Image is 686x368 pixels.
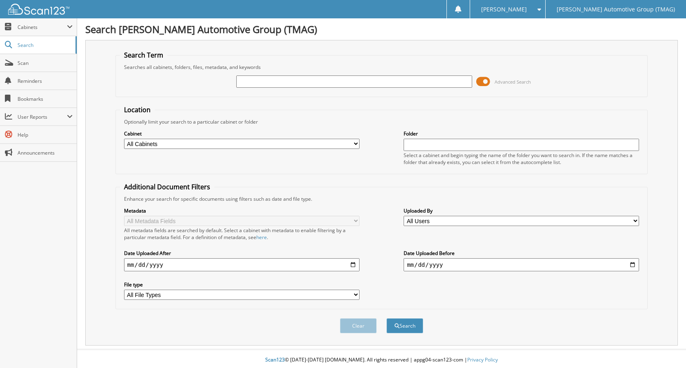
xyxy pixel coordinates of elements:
[120,118,644,125] div: Optionally limit your search to a particular cabinet or folder
[404,130,639,137] label: Folder
[18,149,73,156] span: Announcements
[340,318,377,333] button: Clear
[120,105,155,114] legend: Location
[557,7,675,12] span: [PERSON_NAME] Automotive Group (TMAG)
[404,207,639,214] label: Uploaded By
[124,250,360,257] label: Date Uploaded After
[495,79,531,85] span: Advanced Search
[120,182,214,191] legend: Additional Document Filters
[120,51,167,60] legend: Search Term
[124,207,360,214] label: Metadata
[124,281,360,288] label: File type
[404,250,639,257] label: Date Uploaded Before
[404,258,639,271] input: end
[386,318,423,333] button: Search
[256,234,267,241] a: here
[467,356,498,363] a: Privacy Policy
[18,24,67,31] span: Cabinets
[18,78,73,84] span: Reminders
[85,22,678,36] h1: Search [PERSON_NAME] Automotive Group (TMAG)
[18,131,73,138] span: Help
[124,227,360,241] div: All metadata fields are searched by default. Select a cabinet with metadata to enable filtering b...
[124,130,360,137] label: Cabinet
[18,60,73,67] span: Scan
[265,356,285,363] span: Scan123
[124,258,360,271] input: start
[404,152,639,166] div: Select a cabinet and begin typing the name of the folder you want to search in. If the name match...
[120,64,644,71] div: Searches all cabinets, folders, files, metadata, and keywords
[18,42,71,49] span: Search
[8,4,69,15] img: scan123-logo-white.svg
[481,7,527,12] span: [PERSON_NAME]
[18,95,73,102] span: Bookmarks
[120,195,644,202] div: Enhance your search for specific documents using filters such as date and file type.
[18,113,67,120] span: User Reports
